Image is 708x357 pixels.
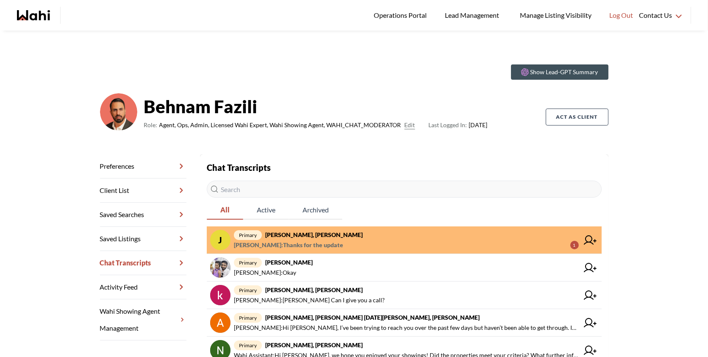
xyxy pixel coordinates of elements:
[159,120,401,130] span: Agent, Ops, Admin, Licensed Wahi Expert, Wahi Showing Agent, WAHI_CHAT_MODERATOR
[530,68,598,76] p: Show Lead-GPT Summary
[207,254,602,282] a: primary[PERSON_NAME][PERSON_NAME]:Okay
[210,230,230,250] div: J
[570,241,579,249] div: 1
[100,227,186,251] a: Saved Listings
[511,64,608,80] button: Show Lead-GPT Summary
[289,201,342,219] span: Archived
[207,282,602,309] a: primary[PERSON_NAME], [PERSON_NAME][PERSON_NAME]:[PERSON_NAME] Can I give you a call?
[265,314,480,321] strong: [PERSON_NAME], [PERSON_NAME] [DATE][PERSON_NAME], [PERSON_NAME]
[517,10,594,21] span: Manage Listing Visibility
[207,162,271,173] strong: Chat Transcripts
[144,120,158,130] span: Role:
[17,10,50,20] a: Wahi homepage
[429,120,488,130] span: [DATE]
[207,309,602,337] a: primary[PERSON_NAME], [PERSON_NAME] [DATE][PERSON_NAME], [PERSON_NAME][PERSON_NAME]:Hi [PERSON_NA...
[289,201,342,220] button: Archived
[265,259,313,266] strong: [PERSON_NAME]
[234,240,343,250] span: [PERSON_NAME] : Thanks for the update
[265,231,363,238] strong: [PERSON_NAME], [PERSON_NAME]
[445,10,502,21] span: Lead Management
[100,93,137,131] img: cf9ae410c976398e.png
[210,285,230,305] img: chat avatar
[234,230,262,240] span: primary
[243,201,289,220] button: Active
[374,10,430,21] span: Operations Portal
[234,313,262,323] span: primary
[234,295,385,305] span: [PERSON_NAME] : [PERSON_NAME] Can I give you a call?
[207,226,602,254] a: Jprimary[PERSON_NAME], [PERSON_NAME][PERSON_NAME]:Thanks for the update1
[265,341,363,349] strong: [PERSON_NAME], [PERSON_NAME]
[210,257,230,278] img: chat avatar
[265,286,363,293] strong: [PERSON_NAME], [PERSON_NAME]
[234,285,262,295] span: primary
[243,201,289,219] span: Active
[234,323,579,333] span: [PERSON_NAME] : Hi [PERSON_NAME], I’ve been trying to reach you over the past few days but haven’...
[207,201,243,220] button: All
[100,203,186,227] a: Saved Searches
[207,201,243,219] span: All
[234,258,262,268] span: primary
[234,268,296,278] span: [PERSON_NAME] : Okay
[100,275,186,299] a: Activity Feed
[144,94,488,119] strong: Behnam Fazili
[429,121,467,128] span: Last Logged In:
[609,10,633,21] span: Log Out
[405,120,415,130] button: Edit
[207,181,602,198] input: Search
[100,178,186,203] a: Client List
[546,109,608,126] button: Act as Client
[234,340,262,350] span: primary
[210,312,230,333] img: chat avatar
[100,154,186,178] a: Preferences
[100,251,186,275] a: Chat Transcripts
[100,299,186,340] a: Wahi Showing Agent Management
